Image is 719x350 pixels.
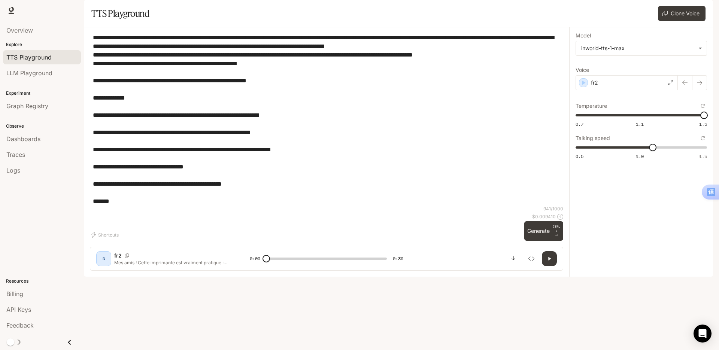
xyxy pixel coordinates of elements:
[576,103,607,109] p: Temperature
[699,153,707,159] span: 1.5
[90,229,122,241] button: Shortcuts
[576,121,583,127] span: 0.7
[699,121,707,127] span: 1.5
[658,6,706,21] button: Clone Voice
[576,153,583,159] span: 0.5
[699,134,707,142] button: Reset to default
[543,206,563,212] p: 941 / 1000
[91,6,149,21] h1: TTS Playground
[532,213,556,220] p: $ 0.009410
[591,79,598,86] p: fr2
[524,221,563,241] button: GenerateCTRL +⏎
[576,136,610,141] p: Talking speed
[524,251,539,266] button: Inspect
[114,259,232,266] p: Mes amis ! Cette imprimante est vraiment pratique : pas besoin d'encre ni de prise électrique. Il...
[636,153,644,159] span: 1.0
[576,33,591,38] p: Model
[699,102,707,110] button: Reset to default
[553,224,560,238] p: ⏎
[636,121,644,127] span: 1.1
[553,224,560,233] p: CTRL +
[114,252,122,259] p: fr2
[581,45,695,52] div: inworld-tts-1-max
[98,253,110,265] div: D
[576,41,707,55] div: inworld-tts-1-max
[393,255,403,262] span: 0:39
[506,251,521,266] button: Download audio
[576,67,589,73] p: Voice
[122,253,132,258] button: Copy Voice ID
[250,255,260,262] span: 0:00
[694,325,712,343] div: Open Intercom Messenger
